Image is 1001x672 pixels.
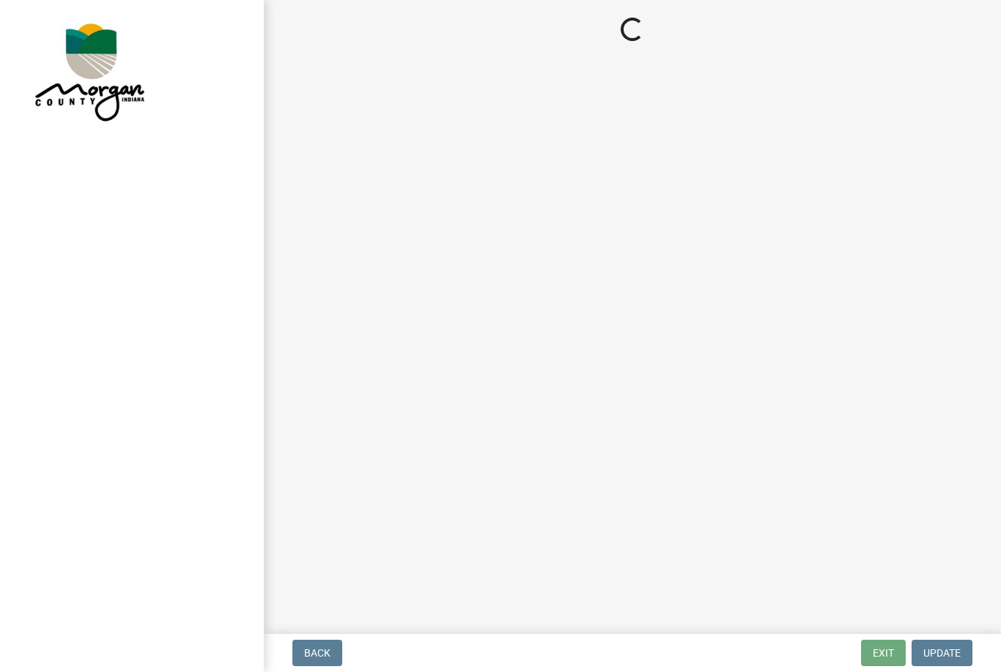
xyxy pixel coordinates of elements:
img: Morgan County, Indiana [29,15,147,125]
span: Update [923,647,961,659]
button: Back [292,640,342,666]
button: Exit [861,640,906,666]
button: Update [912,640,972,666]
span: Back [304,647,330,659]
